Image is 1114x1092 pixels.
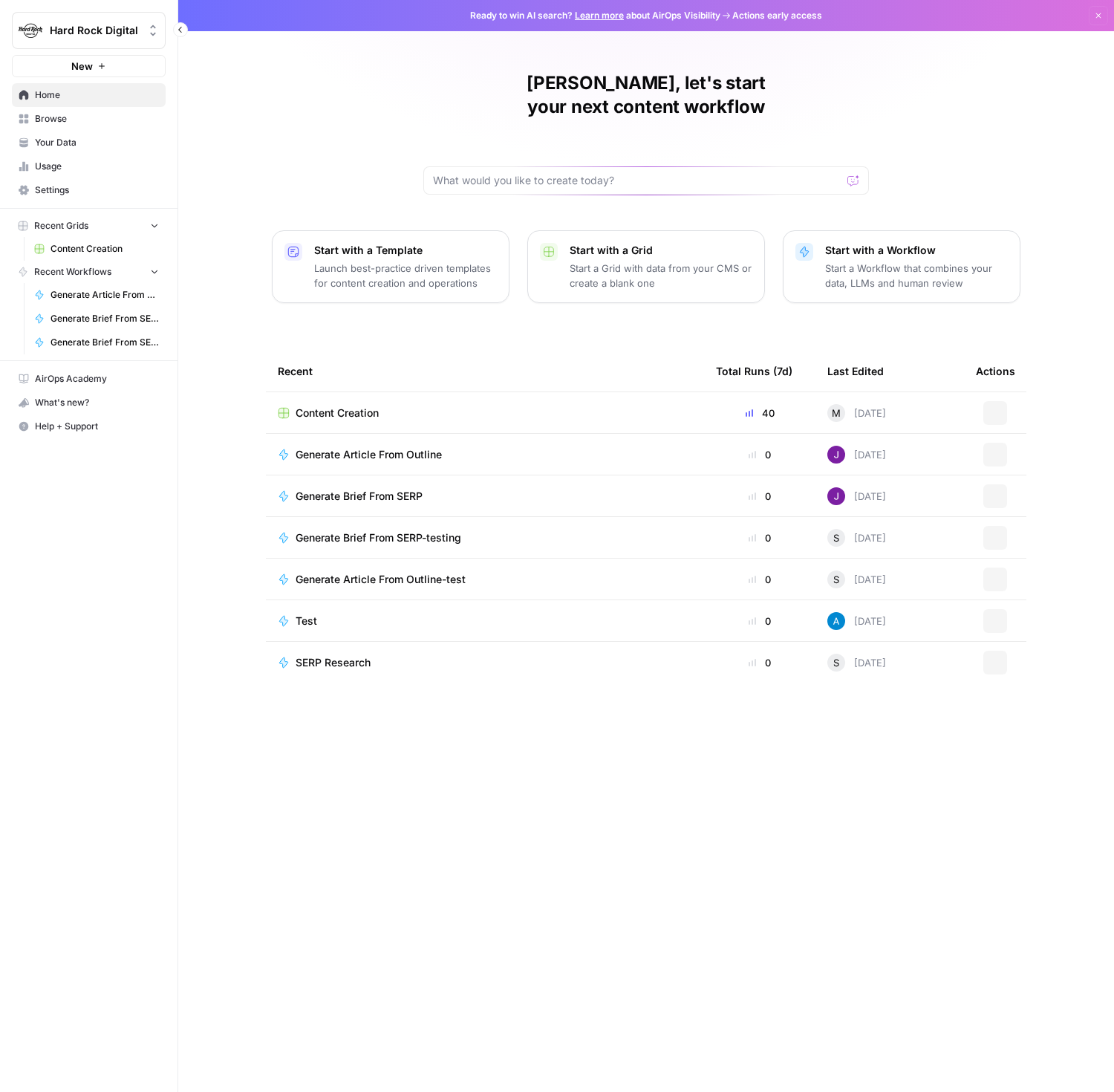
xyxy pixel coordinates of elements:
div: Recent [278,351,692,391]
span: Recent Workflows [34,265,111,279]
div: Total Runs (7d) [716,351,792,391]
div: [DATE] [827,529,886,547]
a: Usage [12,155,166,178]
div: [DATE] [827,612,886,630]
span: S [833,530,839,545]
button: New [12,55,166,77]
a: Generate Brief From SERP [278,489,692,504]
span: Actions early access [732,9,822,22]
div: 0 [716,447,804,462]
div: 0 [716,572,804,587]
span: Home [35,88,159,102]
span: Help + Support [35,420,159,433]
img: nj1ssy6o3lyd6ijko0eoja4aphzn [827,446,845,464]
p: Start with a Grid [570,243,752,258]
span: Generate Article From Outline [51,288,159,302]
a: Home [12,83,166,107]
a: Generate Article From Outline [278,447,692,462]
div: 40 [716,406,804,420]
a: Learn more [575,10,624,21]
span: Generate Brief From SERP [51,312,159,325]
span: Generate Brief From SERP-testing [51,336,159,349]
a: Browse [12,107,166,131]
button: Recent Workflows [12,261,166,283]
a: Generate Article From Outline [27,283,166,307]
div: [DATE] [827,404,886,422]
a: Generate Brief From SERP-testing [278,530,692,545]
span: Generate Brief From SERP-testing [296,530,461,545]
span: S [833,655,839,670]
span: Ready to win AI search? about AirOps Visibility [470,9,720,22]
span: Recent Grids [34,219,88,233]
div: 0 [716,489,804,504]
span: Settings [35,183,159,197]
span: Hard Rock Digital [50,23,140,38]
span: New [71,59,93,74]
span: Content Creation [51,242,159,256]
a: Generate Article From Outline-test [278,572,692,587]
span: Generate Brief From SERP [296,489,423,504]
span: Your Data [35,136,159,149]
div: 0 [716,655,804,670]
div: [DATE] [827,571,886,588]
a: Generate Brief From SERP [27,307,166,331]
div: [DATE] [827,654,886,672]
p: Start with a Template [314,243,497,258]
button: Start with a TemplateLaunch best-practice driven templates for content creation and operations [272,230,509,303]
button: What's new? [12,391,166,415]
span: Generate Article From Outline-test [296,572,466,587]
span: SERP Research [296,655,371,670]
img: Hard Rock Digital Logo [17,17,44,44]
span: Content Creation [296,406,379,420]
button: Recent Grids [12,215,166,237]
span: M [832,406,841,420]
a: Settings [12,178,166,202]
a: Your Data [12,131,166,155]
div: Actions [976,351,1015,391]
button: Workspace: Hard Rock Digital [12,12,166,49]
input: What would you like to create today? [433,173,841,188]
button: Start with a WorkflowStart a Workflow that combines your data, LLMs and human review [783,230,1020,303]
span: Browse [35,112,159,126]
a: Generate Brief From SERP-testing [27,331,166,354]
div: [DATE] [827,487,886,505]
h1: [PERSON_NAME], let's start your next content workflow [423,71,869,119]
span: AirOps Academy [35,372,159,386]
span: S [833,572,839,587]
button: Help + Support [12,415,166,438]
p: Start a Grid with data from your CMS or create a blank one [570,261,752,290]
div: Last Edited [827,351,884,391]
p: Start a Workflow that combines your data, LLMs and human review [825,261,1008,290]
span: Generate Article From Outline [296,447,442,462]
a: AirOps Academy [12,367,166,391]
button: Start with a GridStart a Grid with data from your CMS or create a blank one [527,230,765,303]
a: Content Creation [27,237,166,261]
div: [DATE] [827,446,886,464]
div: 0 [716,530,804,545]
div: 0 [716,614,804,628]
span: Usage [35,160,159,173]
p: Launch best-practice driven templates for content creation and operations [314,261,497,290]
p: Start with a Workflow [825,243,1008,258]
a: SERP Research [278,655,692,670]
img: nj1ssy6o3lyd6ijko0eoja4aphzn [827,487,845,505]
a: Content Creation [278,406,692,420]
img: o3cqybgnmipr355j8nz4zpq1mc6x [827,612,845,630]
a: Test [278,614,692,628]
span: Test [296,614,317,628]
